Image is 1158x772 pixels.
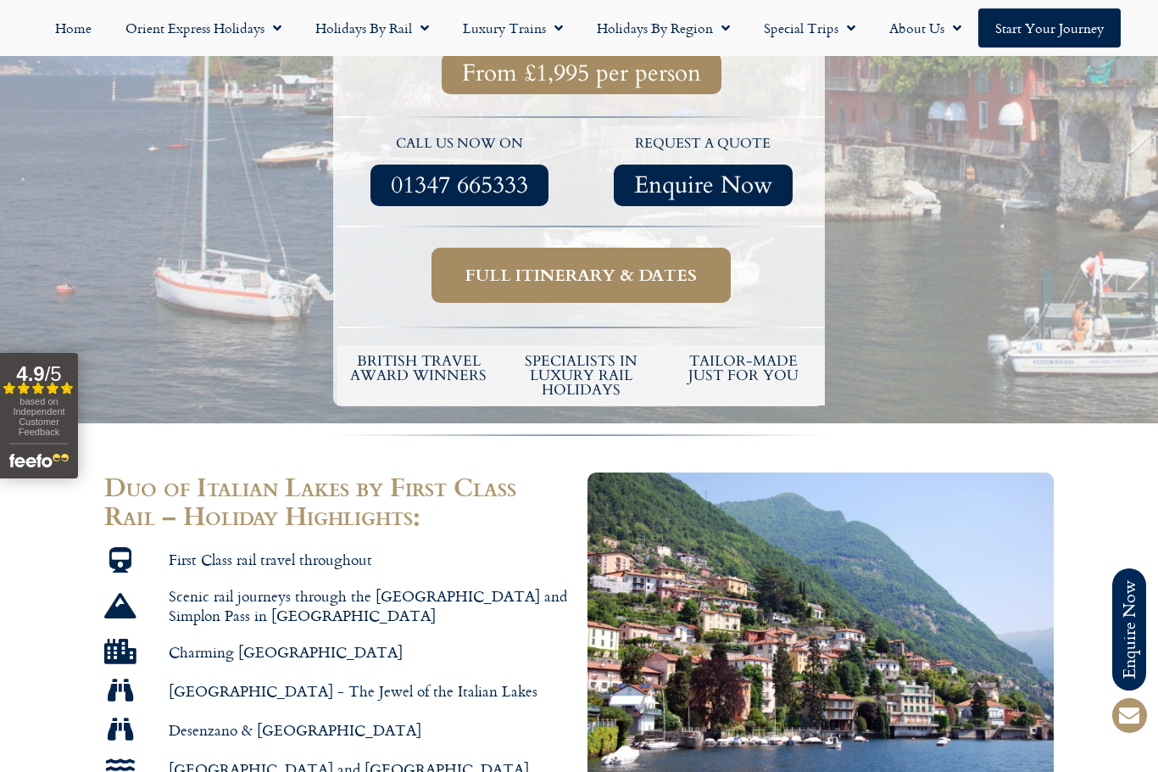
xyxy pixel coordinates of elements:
nav: Menu [8,8,1150,48]
a: Orient Express Holidays [109,8,298,48]
span: First Class rail travel throughout [164,550,372,569]
span: 01347 665333 [391,175,528,196]
a: Holidays by Region [580,8,747,48]
span: Desenzano & [GEOGRAPHIC_DATA] [164,720,421,740]
a: About Us [872,8,978,48]
a: 01347 665333 [370,165,548,206]
span: From £1,995 per person [462,63,701,84]
a: From £1,995 per person [442,53,721,94]
a: Full itinerary & dates [431,248,731,303]
span: Charming [GEOGRAPHIC_DATA] [164,642,403,662]
span: Enquire Now [634,175,772,196]
h5: tailor-made just for you [671,354,816,383]
span: [GEOGRAPHIC_DATA] - The Jewel of the Italian Lakes [164,681,537,701]
h6: Specialists in luxury rail holidays [509,354,654,397]
a: Luxury Trains [446,8,580,48]
a: Special Trips [747,8,872,48]
a: Start your Journey [978,8,1121,48]
h2: Duo of Italian Lakes by First Class Rail – Holiday Highlights: [104,473,571,530]
a: Holidays by Rail [298,8,446,48]
p: request a quote [590,133,817,155]
h5: British Travel Award winners [346,354,492,383]
p: call us now on [346,133,573,155]
span: Scenic rail journeys through the [GEOGRAPHIC_DATA] and Simplon Pass in [GEOGRAPHIC_DATA] [164,586,571,626]
span: Full itinerary & dates [465,265,697,286]
a: Enquire Now [614,165,793,206]
a: Home [38,8,109,48]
